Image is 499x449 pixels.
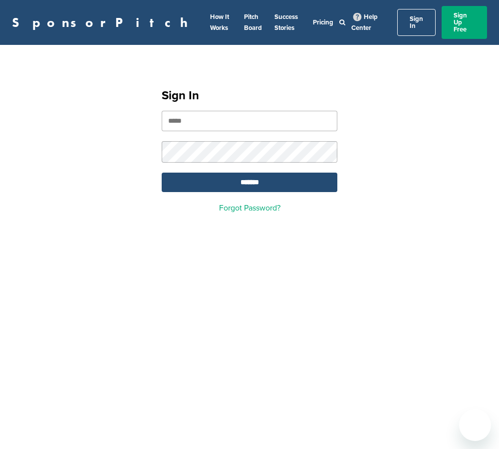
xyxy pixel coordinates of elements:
a: Pitch Board [244,13,262,32]
a: Help Center [351,11,378,34]
a: Sign Up Free [442,6,487,39]
a: Pricing [313,18,333,26]
a: How It Works [210,13,229,32]
a: Forgot Password? [219,203,280,213]
h1: Sign In [162,87,337,105]
a: SponsorPitch [12,16,194,29]
a: Sign In [397,9,436,36]
iframe: Button to launch messaging window [459,409,491,441]
a: Success Stories [274,13,298,32]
